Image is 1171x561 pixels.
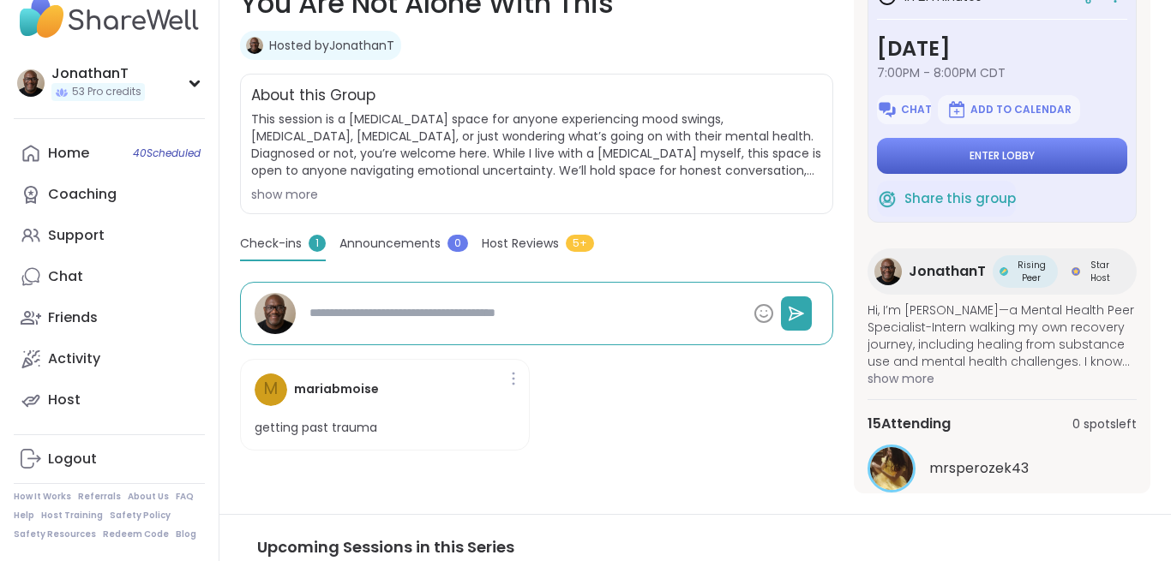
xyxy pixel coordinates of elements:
img: JonathanT [17,69,45,97]
a: JonathanTJonathanTRising PeerRising PeerStar HostStar Host [868,248,1137,295]
span: 53 Pro credits [72,85,141,99]
img: ShareWell Logomark [946,99,967,120]
a: Coaching [14,174,205,215]
a: FAQ [176,491,194,503]
h3: [DATE] [877,33,1127,64]
span: 1 [309,235,326,252]
a: Safety Policy [110,510,171,522]
img: ShareWell Logomark [877,99,898,120]
img: JonathanT [246,37,263,54]
a: Activity [14,338,205,379]
a: How It Works [14,491,71,503]
div: Host [48,391,81,409]
div: JonathanT [51,64,145,83]
a: Chat [14,256,205,297]
h2: About this Group [251,85,375,107]
button: Chat [877,95,931,124]
span: This session is a [MEDICAL_DATA] space for anyone experiencing mood swings, [MEDICAL_DATA], [MEDI... [251,110,822,179]
span: Share this group [904,189,1016,209]
img: JonathanT [255,293,296,334]
span: Check-ins [240,235,302,253]
a: Host Training [41,510,103,522]
div: Logout [48,450,97,468]
div: Home [48,144,89,163]
button: Enter lobby [877,138,1127,174]
h3: Upcoming Sessions in this Series [257,535,1133,558]
div: show more [251,186,822,203]
a: Referrals [78,491,121,503]
a: mrsperozek43mrsperozek43 [868,445,1137,492]
span: 0 spots left [1072,415,1137,433]
span: JonathanT [909,261,986,282]
p: getting past trauma [255,420,377,437]
a: Safety Resources [14,528,96,540]
a: Support [14,215,205,256]
a: Friends [14,297,205,338]
a: Help [14,510,34,522]
button: Add to Calendar [938,95,1080,124]
a: Hosted byJonathanT [269,37,394,54]
span: Star Host [1084,259,1116,284]
span: 40 Scheduled [133,146,201,160]
a: Host [14,379,205,421]
div: Activity [48,349,100,368]
span: Host Reviews [482,235,559,253]
a: About Us [128,491,169,503]
div: Support [48,226,105,245]
span: show more [868,370,1137,387]
img: mrsperozek43 [870,447,913,490]
span: Add to Calendar [970,103,1072,116]
h4: mariabmoise [294,380,379,398]
span: 0 [447,235,468,252]
span: Rising Peer [1012,259,1051,284]
span: Hi, I’m [PERSON_NAME]—a Mental Health Peer Specialist-Intern walking my own recovery journey, inc... [868,301,1137,370]
a: Blog [176,528,196,540]
span: Chat [901,103,932,116]
span: 15 Attending [868,414,951,434]
div: Coaching [48,185,117,204]
a: Home40Scheduled [14,133,205,174]
img: JonathanT [874,258,902,285]
span: Announcements [339,235,441,253]
img: ShareWell Logomark [877,188,898,209]
a: Logout [14,439,205,480]
span: mrsperozek43 [929,458,1029,479]
div: Chat [48,267,83,286]
img: Rising Peer [1000,267,1008,276]
img: Star Host [1072,267,1080,276]
a: Redeem Code [103,528,169,540]
span: 5+ [566,235,594,252]
button: Share this group [877,181,1016,217]
div: Friends [48,308,98,327]
span: Enter lobby [970,149,1035,163]
span: 7:00PM - 8:00PM CDT [877,64,1127,81]
span: m [264,377,278,402]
